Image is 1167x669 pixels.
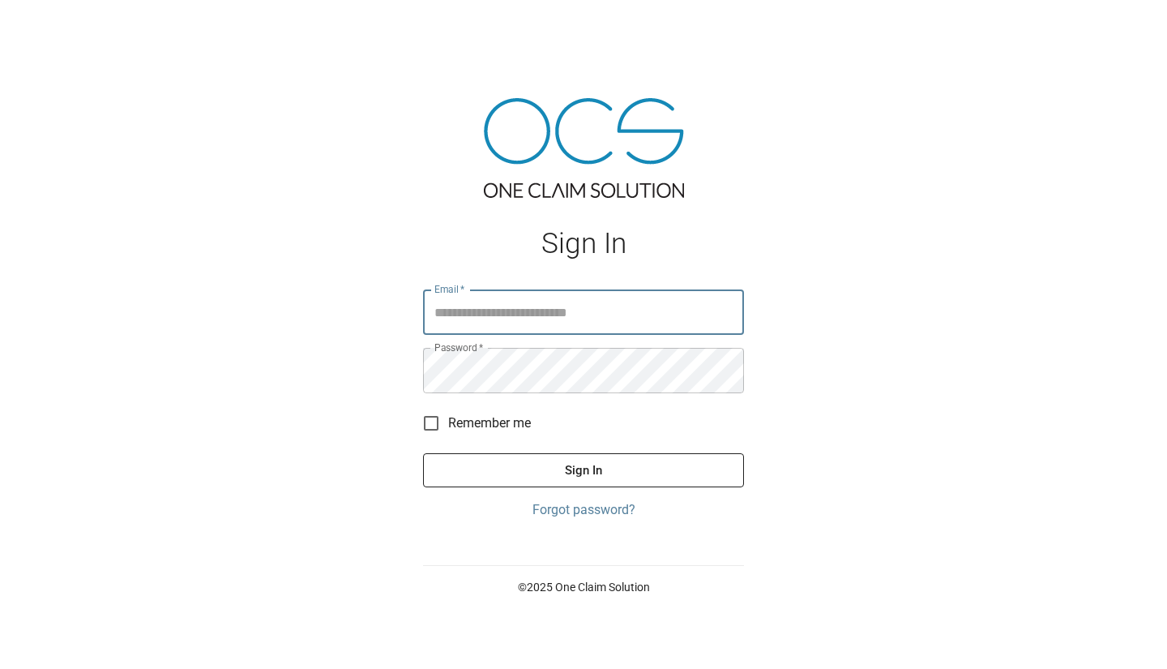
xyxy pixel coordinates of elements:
[484,98,684,198] img: ocs-logo-tra.png
[434,341,483,354] label: Password
[423,453,744,487] button: Sign In
[423,500,744,520] a: Forgot password?
[434,282,465,296] label: Email
[19,10,84,42] img: ocs-logo-white-transparent.png
[448,414,531,433] span: Remember me
[423,227,744,260] h1: Sign In
[423,579,744,595] p: © 2025 One Claim Solution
